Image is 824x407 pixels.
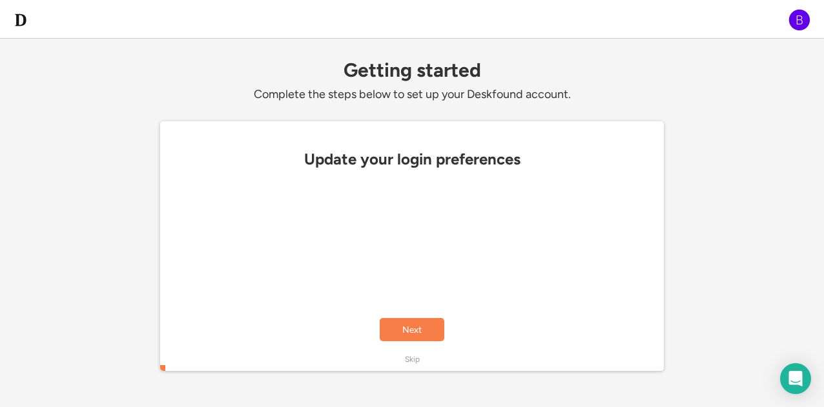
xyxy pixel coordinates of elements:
[160,59,664,81] div: Getting started
[160,87,664,102] div: Complete the steps below to set up your Deskfound account.
[13,12,28,28] img: d-whitebg.png
[405,354,420,365] div: Skip
[167,150,657,168] div: Update your login preferences
[780,363,811,394] div: Open Intercom Messenger
[380,318,444,341] button: Next
[163,365,666,371] div: 0%
[788,8,811,32] img: B.png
